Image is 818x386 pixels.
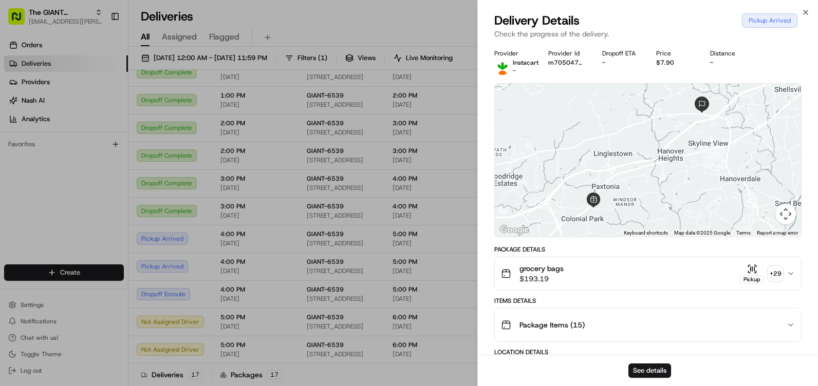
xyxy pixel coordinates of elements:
span: Map data ©2025 Google [674,230,730,236]
img: Nash [10,10,31,31]
p: Check the progress of the delivery. [494,29,802,39]
div: 📗 [10,150,18,158]
span: grocery bags [519,263,564,274]
a: Open this area in Google Maps (opens a new window) [497,223,531,237]
a: Report a map error [757,230,798,236]
button: See details [628,363,671,378]
span: Instacart [513,59,538,67]
span: Pylon [102,174,124,182]
div: 💻 [87,150,95,158]
div: - [602,59,640,67]
img: profile_instacart_ahold_partner.png [494,59,511,75]
a: Powered byPylon [72,173,124,182]
div: Provider Id [548,49,586,57]
span: - [513,67,516,75]
span: Package Items ( 15 ) [519,320,585,330]
div: - [710,59,748,67]
div: Package Details [494,245,802,254]
img: 1736555255976-a54dd68f-1ca7-489b-9aae-adbdc363a1c4 [10,98,29,117]
div: Dropoff ETA [602,49,640,57]
div: Pickup [740,275,764,284]
span: Delivery Details [494,12,580,29]
img: Google [497,223,531,237]
button: m705047473 [548,59,586,67]
div: Items Details [494,297,802,305]
div: Distance [710,49,748,57]
button: Keyboard shortcuts [624,229,668,237]
button: grocery bags$193.19Pickup+29 [495,257,801,290]
div: Start new chat [35,98,169,108]
span: Knowledge Base [21,149,79,159]
div: We're available if you need us! [35,108,130,117]
div: + 29 [768,266,783,281]
div: Price [656,49,694,57]
span: $193.19 [519,274,564,284]
button: Map camera controls [775,204,796,224]
div: Provider [494,49,532,57]
button: Pickup [740,264,764,284]
a: 💻API Documentation [83,145,169,163]
span: API Documentation [97,149,165,159]
p: Welcome 👋 [10,41,187,57]
a: Terms (opens in new tab) [736,230,751,236]
div: $7.90 [656,59,694,67]
a: 📗Knowledge Base [6,145,83,163]
input: Clear [27,66,170,77]
div: Location Details [494,348,802,356]
button: Pickup+29 [740,264,783,284]
button: Package Items (15) [495,308,801,341]
button: Start new chat [175,101,187,113]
